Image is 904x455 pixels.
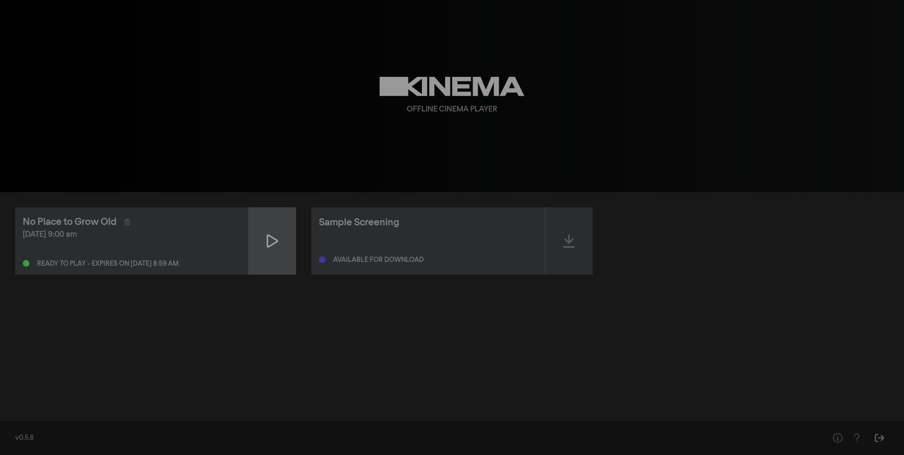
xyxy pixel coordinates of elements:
[319,215,399,230] div: Sample Screening
[23,215,117,229] div: No Place to Grow Old
[847,428,866,447] button: Help
[333,257,424,263] div: Available for download
[870,428,889,447] button: Sign Out
[828,428,847,447] button: Help
[407,104,497,115] div: Offline Cinema Player
[15,433,809,443] div: v0.5.8
[23,229,241,241] div: [DATE] 9:00 am
[37,260,178,267] div: Ready to play - expires on [DATE] 8:59 am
